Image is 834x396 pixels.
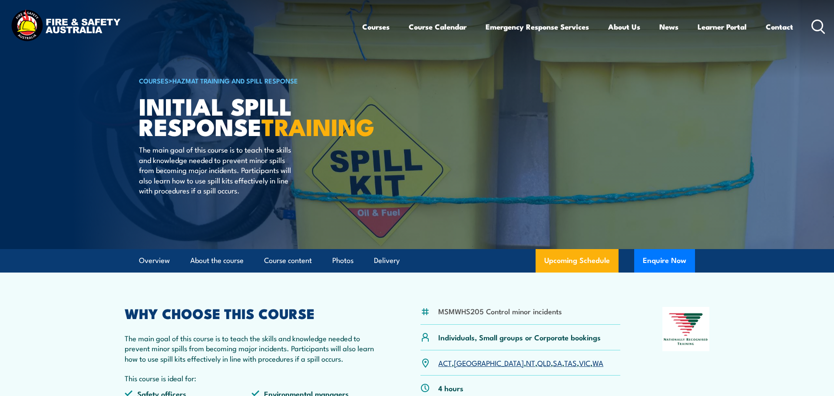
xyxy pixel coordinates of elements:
a: VIC [579,357,590,368]
li: MSMWHS205 Control minor incidents [438,306,562,316]
a: Course Calendar [409,15,467,38]
a: Courses [362,15,390,38]
a: HAZMAT Training and Spill Response [172,76,298,85]
p: Individuals, Small groups or Corporate bookings [438,332,601,342]
p: The main goal of this course is to teach the skills and knowledge needed to prevent minor spills ... [125,333,378,363]
a: About the course [190,249,244,272]
a: Course content [264,249,312,272]
button: Enquire Now [634,249,695,273]
img: Nationally Recognised Training logo. [662,307,709,351]
p: 4 hours [438,383,463,393]
a: ACT [438,357,452,368]
h6: > [139,75,354,86]
a: SA [553,357,562,368]
p: This course is ideal for: [125,373,378,383]
a: Upcoming Schedule [536,249,619,273]
a: TAS [564,357,577,368]
a: Overview [139,249,170,272]
p: The main goal of this course is to teach the skills and knowledge needed to prevent minor spills ... [139,144,298,195]
h1: Initial Spill Response [139,96,354,136]
a: [GEOGRAPHIC_DATA] [454,357,524,368]
a: Photos [332,249,354,272]
a: QLD [537,357,551,368]
a: WA [592,357,603,368]
a: About Us [608,15,640,38]
a: COURSES [139,76,169,85]
a: News [659,15,678,38]
strong: TRAINING [261,108,374,144]
a: NT [526,357,535,368]
p: , , , , , , , [438,358,603,368]
a: Emergency Response Services [486,15,589,38]
a: Learner Portal [698,15,747,38]
h2: WHY CHOOSE THIS COURSE [125,307,378,319]
a: Delivery [374,249,400,272]
a: Contact [766,15,793,38]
